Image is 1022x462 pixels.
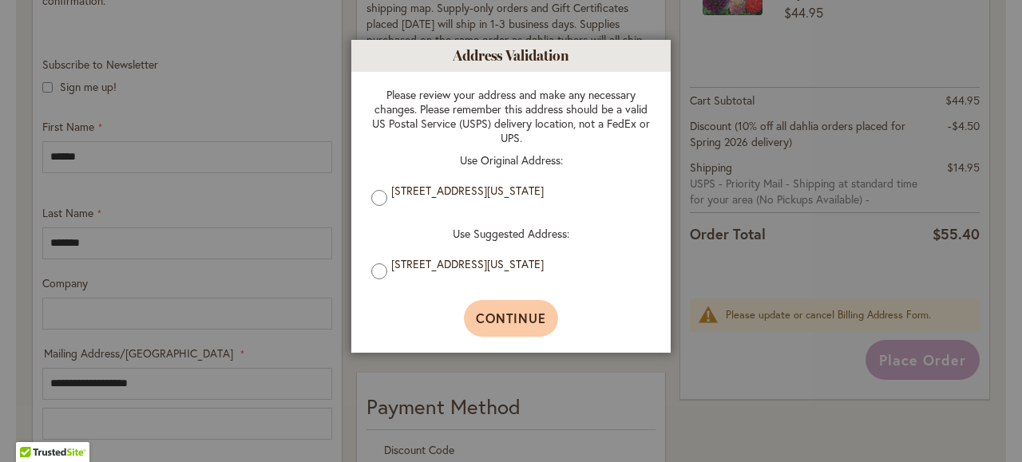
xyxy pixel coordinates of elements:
[371,227,651,241] p: Use Suggested Address:
[351,40,671,72] h1: Address Validation
[391,184,643,198] label: [STREET_ADDRESS][US_STATE]
[12,405,57,450] iframe: Launch Accessibility Center
[464,300,559,337] button: Continue
[371,153,651,168] p: Use Original Address:
[391,257,643,271] label: [STREET_ADDRESS][US_STATE]
[476,310,547,326] span: Continue
[371,88,651,145] p: Please review your address and make any necessary changes. Please remember this address should be...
